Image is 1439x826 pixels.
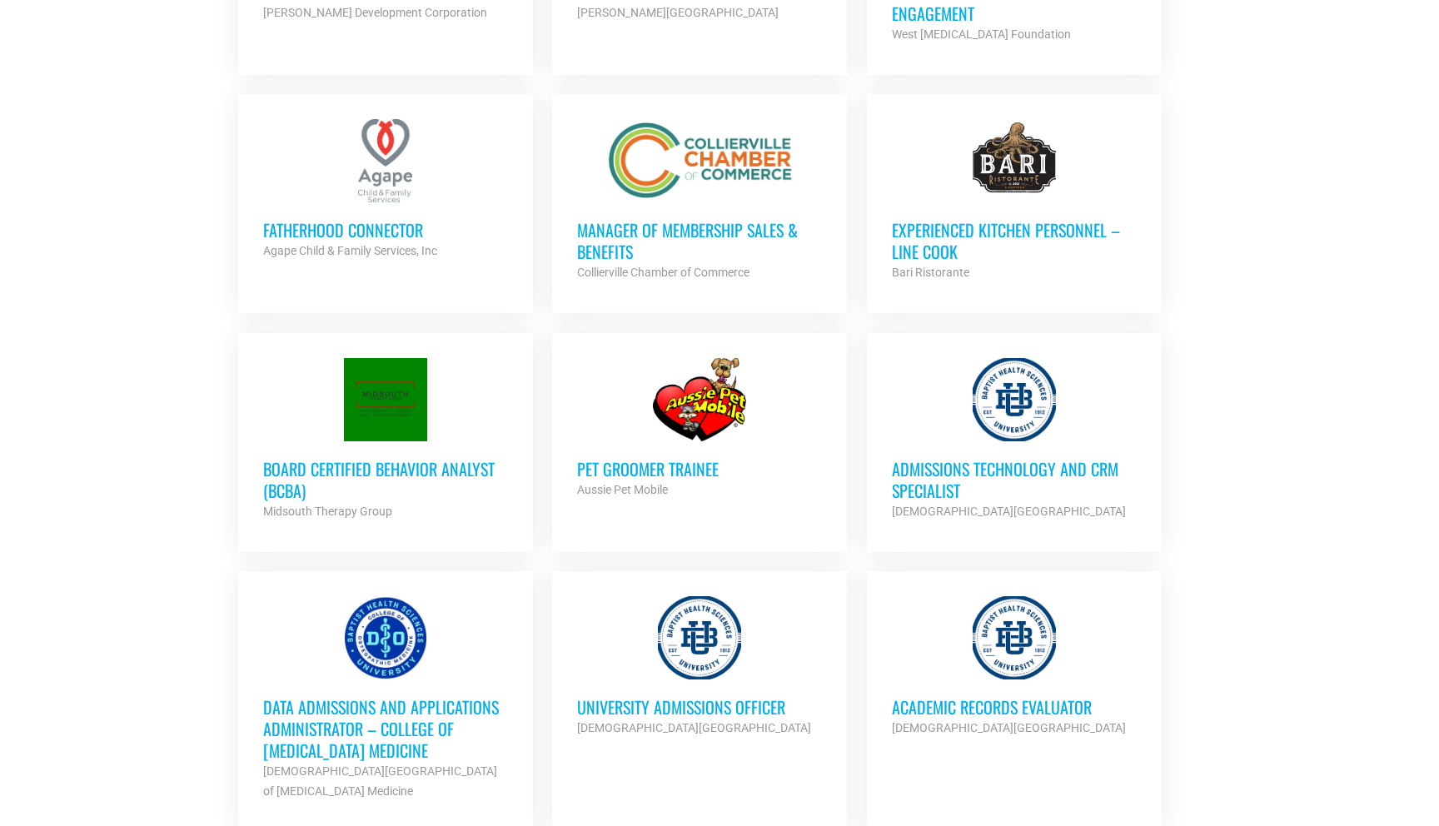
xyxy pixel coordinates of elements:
h3: Admissions Technology and CRM Specialist [892,458,1137,501]
a: Board Certified Behavior Analyst (BCBA) Midsouth Therapy Group [238,333,533,546]
h3: Board Certified Behavior Analyst (BCBA) [263,458,508,501]
strong: Aussie Pet Mobile [577,483,668,496]
a: Pet Groomer Trainee Aussie Pet Mobile [552,333,847,525]
strong: Collierville Chamber of Commerce [577,266,749,279]
a: Experienced Kitchen Personnel – Line Cook Bari Ristorante [867,94,1162,307]
h3: Manager of Membership Sales & Benefits [577,219,822,262]
a: Data Admissions and Applications Administrator – College of [MEDICAL_DATA] Medicine [DEMOGRAPHIC_... [238,571,533,826]
strong: [DEMOGRAPHIC_DATA][GEOGRAPHIC_DATA] [577,721,811,734]
a: University Admissions Officer [DEMOGRAPHIC_DATA][GEOGRAPHIC_DATA] [552,571,847,763]
strong: [PERSON_NAME] Development Corporation [263,6,487,19]
strong: West [MEDICAL_DATA] Foundation [892,27,1071,41]
h3: Pet Groomer Trainee [577,458,822,480]
h3: Experienced Kitchen Personnel – Line Cook [892,219,1137,262]
strong: Midsouth Therapy Group [263,505,392,518]
a: Fatherhood Connector Agape Child & Family Services, Inc [238,94,533,286]
a: Academic Records Evaluator [DEMOGRAPHIC_DATA][GEOGRAPHIC_DATA] [867,571,1162,763]
a: Manager of Membership Sales & Benefits Collierville Chamber of Commerce [552,94,847,307]
strong: [DEMOGRAPHIC_DATA][GEOGRAPHIC_DATA] [892,721,1126,734]
strong: Bari Ristorante [892,266,969,279]
strong: [DEMOGRAPHIC_DATA][GEOGRAPHIC_DATA] [892,505,1126,518]
a: Admissions Technology and CRM Specialist [DEMOGRAPHIC_DATA][GEOGRAPHIC_DATA] [867,333,1162,546]
strong: [PERSON_NAME][GEOGRAPHIC_DATA] [577,6,779,19]
strong: [DEMOGRAPHIC_DATA][GEOGRAPHIC_DATA] of [MEDICAL_DATA] Medicine [263,764,497,798]
h3: Data Admissions and Applications Administrator – College of [MEDICAL_DATA] Medicine [263,696,508,761]
h3: University Admissions Officer [577,696,822,718]
h3: Academic Records Evaluator [892,696,1137,718]
strong: Agape Child & Family Services, Inc [263,244,437,257]
h3: Fatherhood Connector [263,219,508,241]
